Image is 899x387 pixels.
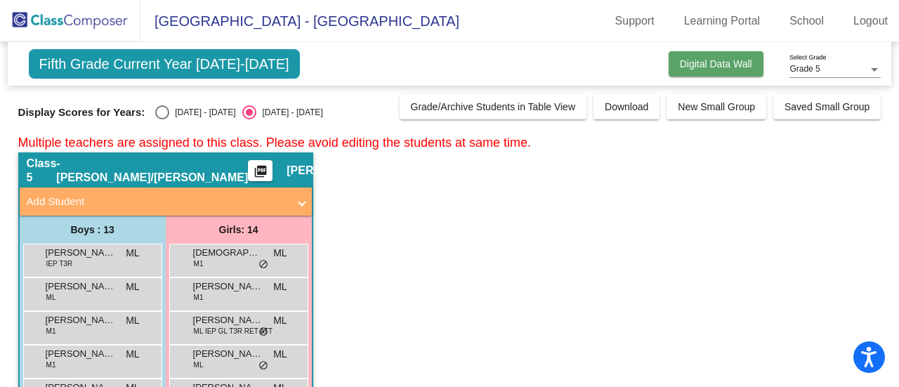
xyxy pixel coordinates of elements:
[248,160,273,181] button: Print Students Details
[258,259,268,270] span: do_not_disturb_alt
[667,94,766,119] button: New Small Group
[140,10,459,32] span: [GEOGRAPHIC_DATA] - [GEOGRAPHIC_DATA]
[256,106,322,119] div: [DATE] - [DATE]
[126,280,139,294] span: ML
[680,58,752,70] span: Digital Data Wall
[411,101,576,112] span: Grade/Archive Students in Table View
[126,246,139,261] span: ML
[20,188,312,216] mat-expansion-panel-header: Add Student
[169,106,235,119] div: [DATE] - [DATE]
[46,347,116,361] span: [PERSON_NAME]
[18,106,145,119] span: Display Scores for Years:
[20,216,166,244] div: Boys : 13
[193,347,263,361] span: [PERSON_NAME]
[773,94,881,119] button: Saved Small Group
[789,64,820,74] span: Grade 5
[593,94,660,119] button: Download
[155,105,322,119] mat-radio-group: Select an option
[46,326,56,336] span: M1
[252,164,269,184] mat-icon: picture_as_pdf
[27,194,288,210] mat-panel-title: Add Student
[193,280,263,294] span: [PERSON_NAME]
[273,246,287,261] span: ML
[669,51,763,77] button: Digital Data Wall
[126,347,139,362] span: ML
[400,94,587,119] button: Grade/Archive Students in Table View
[604,10,666,32] a: Support
[605,101,648,112] span: Download
[166,216,312,244] div: Girls: 14
[27,157,57,185] span: Class 5
[258,327,268,338] span: do_not_disturb_alt
[785,101,870,112] span: Saved Small Group
[193,246,263,260] span: [DEMOGRAPHIC_DATA][PERSON_NAME]
[842,10,899,32] a: Logout
[29,49,300,79] span: Fifth Grade Current Year [DATE]-[DATE]
[46,313,116,327] span: [PERSON_NAME]
[194,360,204,370] span: ML
[46,292,56,303] span: ML
[193,313,263,327] span: [PERSON_NAME]
[126,313,139,328] span: ML
[46,280,116,294] span: [PERSON_NAME]
[46,258,72,269] span: IEP T3R
[673,10,772,32] a: Learning Portal
[56,157,248,185] span: - [PERSON_NAME]/[PERSON_NAME]
[678,101,755,112] span: New Small Group
[46,246,116,260] span: [PERSON_NAME]
[273,347,287,362] span: ML
[46,360,56,370] span: M1
[778,10,835,32] a: School
[194,258,204,269] span: M1
[18,136,531,150] span: Multiple teachers are assigned to this class. Please avoid editing the students at same time.
[287,164,381,178] span: [PERSON_NAME]
[194,292,204,303] span: M1
[194,326,273,336] span: ML IEP GL T3R RET ATT
[273,313,287,328] span: ML
[273,280,287,294] span: ML
[258,360,268,372] span: do_not_disturb_alt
